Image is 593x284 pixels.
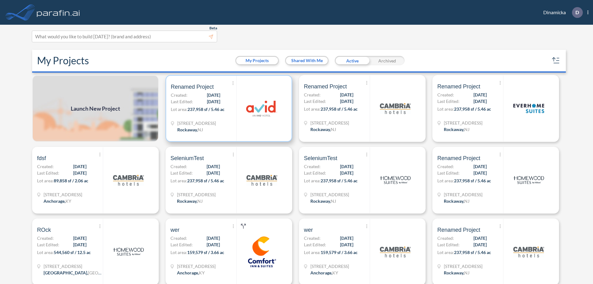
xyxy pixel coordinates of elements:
a: Renamed ProjectCreated:[DATE]Last Edited:[DATE]Lot area:237,958 sf / 5.46 ac[STREET_ADDRESS]Rocka... [430,147,563,214]
span: Lot area: [304,178,321,183]
button: Shared With Me [286,57,328,64]
span: 321 Mt Hope Ave [444,263,482,269]
span: [DATE] [340,163,353,170]
span: Renamed Project [304,83,347,90]
a: Renamed ProjectCreated:[DATE]Last Edited:[DATE]Lot area:237,958 sf / 5.46 ac[STREET_ADDRESS]Rocka... [296,75,430,142]
span: 544,560 sf / 12.5 ac [54,250,91,255]
span: Created: [437,235,454,241]
span: Rockaway , [444,198,464,204]
span: [GEOGRAPHIC_DATA] [88,270,132,275]
span: fdsf [37,155,46,162]
span: [DATE] [207,163,220,170]
img: logo [513,236,544,267]
span: NJ [197,198,203,204]
span: Renamed Project [437,155,480,162]
p: D [575,10,579,15]
img: logo [36,6,81,19]
span: NJ [464,127,469,132]
span: Created: [170,163,187,170]
span: Beta [209,26,217,31]
span: wer [170,226,179,234]
span: [DATE] [473,170,487,176]
span: [GEOGRAPHIC_DATA] , [44,270,88,275]
span: SeleniumTest [170,155,204,162]
span: Renamed Project [437,83,480,90]
span: Rockaway , [177,198,197,204]
span: 237,958 sf / 5.46 ac [454,106,491,112]
span: Created: [304,235,321,241]
div: Rockaway, NJ [310,126,336,133]
div: Dinamicka [534,7,588,18]
span: Last Edited: [304,170,326,176]
span: 321 Mt Hope Ave [310,191,349,198]
span: Lot area: [304,250,321,255]
span: Created: [437,163,454,170]
span: [DATE] [473,91,487,98]
img: add [32,75,159,142]
div: Rockaway, NJ [310,198,336,204]
span: 159,579 sf / 3.66 ac [187,250,224,255]
span: Anchorage , [44,198,65,204]
img: logo [113,236,144,267]
span: [DATE] [340,235,353,241]
span: Last Edited: [37,241,59,248]
span: 13835 Beaumont Hwy [44,263,102,269]
span: 159,579 sf / 3.66 ac [321,250,358,255]
span: Created: [304,163,321,170]
span: [DATE] [73,235,86,241]
div: Rockaway, NJ [444,126,469,133]
span: 321 Mt Hope Ave [177,120,216,126]
span: 321 Mt Hope Ave [177,191,216,198]
span: NJ [331,198,336,204]
span: 237,958 sf / 5.46 ac [454,250,491,255]
span: [DATE] [73,241,86,248]
span: NJ [198,127,203,132]
div: Rockaway, NJ [444,269,469,276]
a: fdsfCreated:[DATE]Last Edited:[DATE]Lot area:89,858 sf / 2.06 ac[STREET_ADDRESS]Anchorage,KYlogo [30,147,163,214]
div: Anchorage, KY [44,198,71,204]
button: My Projects [236,57,278,64]
span: [DATE] [207,92,220,98]
span: [DATE] [340,98,353,104]
span: [DATE] [207,235,220,241]
span: Lot area: [437,178,454,183]
span: Rockaway , [444,127,464,132]
span: NJ [331,127,336,132]
span: [DATE] [473,235,487,241]
span: Last Edited: [437,241,460,248]
span: Rockaway , [444,270,464,275]
span: Renamed Project [437,226,480,234]
span: Anchorage , [177,270,199,275]
span: Lot area: [170,250,187,255]
span: wer [304,226,313,234]
span: [DATE] [207,98,220,105]
span: 237,958 sf / 5.46 ac [321,106,358,112]
span: Rockaway , [177,127,198,132]
span: Lot area: [304,106,321,112]
span: Last Edited: [170,170,193,176]
span: KY [65,198,71,204]
img: logo [113,165,144,196]
span: Created: [171,92,187,98]
span: 1790 Evergreen Rd [310,263,349,269]
span: Rockaway , [310,198,331,204]
img: logo [246,165,277,196]
span: 237,958 sf / 5.46 ac [321,178,358,183]
span: KY [332,270,338,275]
span: 237,958 sf / 5.46 ac [187,107,225,112]
span: [DATE] [340,91,353,98]
img: logo [380,93,411,124]
span: [DATE] [73,170,86,176]
div: Houston, TX [44,269,102,276]
span: Lot area: [437,250,454,255]
span: [DATE] [73,163,86,170]
span: [DATE] [207,170,220,176]
span: 321 Mt Hope Ave [310,120,349,126]
span: Created: [37,235,54,241]
button: sort [551,56,561,66]
a: SeleniumTestCreated:[DATE]Last Edited:[DATE]Lot area:237,958 sf / 5.46 ac[STREET_ADDRESS]Rockaway... [163,147,296,214]
span: [DATE] [340,170,353,176]
div: Rockaway, NJ [177,126,203,133]
a: Launch New Project [32,75,159,142]
span: 237,958 sf / 5.46 ac [187,178,224,183]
